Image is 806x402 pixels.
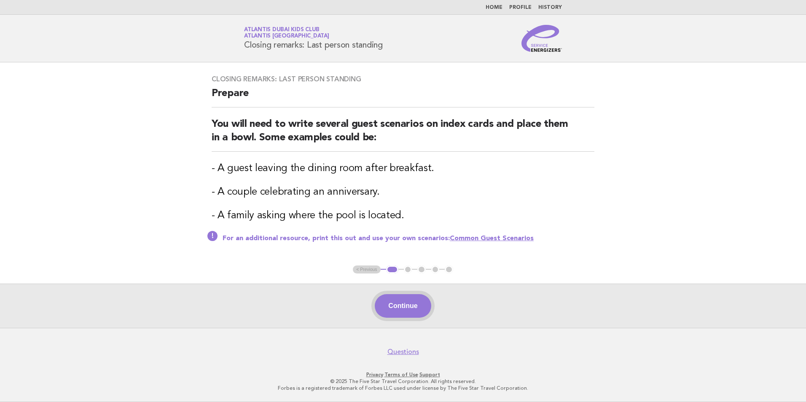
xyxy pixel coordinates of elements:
a: Terms of Use [384,372,418,378]
p: For an additional resource, print this out and use your own scenarios: [223,234,594,243]
h3: Closing remarks: Last person standing [212,75,594,83]
h1: Closing remarks: Last person standing [244,27,383,49]
h2: You will need to write several guest scenarios on index cards and place them in a bowl. Some exam... [212,118,594,152]
a: History [538,5,562,10]
a: Home [486,5,502,10]
span: Atlantis [GEOGRAPHIC_DATA] [244,34,329,39]
a: Profile [509,5,532,10]
a: Privacy [366,372,383,378]
h2: Prepare [212,87,594,107]
button: Continue [375,294,431,318]
h3: - A family asking where the pool is located. [212,209,594,222]
img: Service Energizers [521,25,562,52]
p: Forbes is a registered trademark of Forbes LLC used under license by The Five Star Travel Corpora... [145,385,661,391]
a: Questions [387,348,419,356]
h3: - A couple celebrating an anniversary. [212,185,594,199]
p: © 2025 The Five Star Travel Corporation. All rights reserved. [145,378,661,385]
p: · · [145,371,661,378]
a: Atlantis Dubai Kids ClubAtlantis [GEOGRAPHIC_DATA] [244,27,329,39]
button: 1 [386,265,398,274]
a: Support [419,372,440,378]
a: Common Guest Scenarios [450,235,534,242]
h3: - A guest leaving the dining room after breakfast. [212,162,594,175]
